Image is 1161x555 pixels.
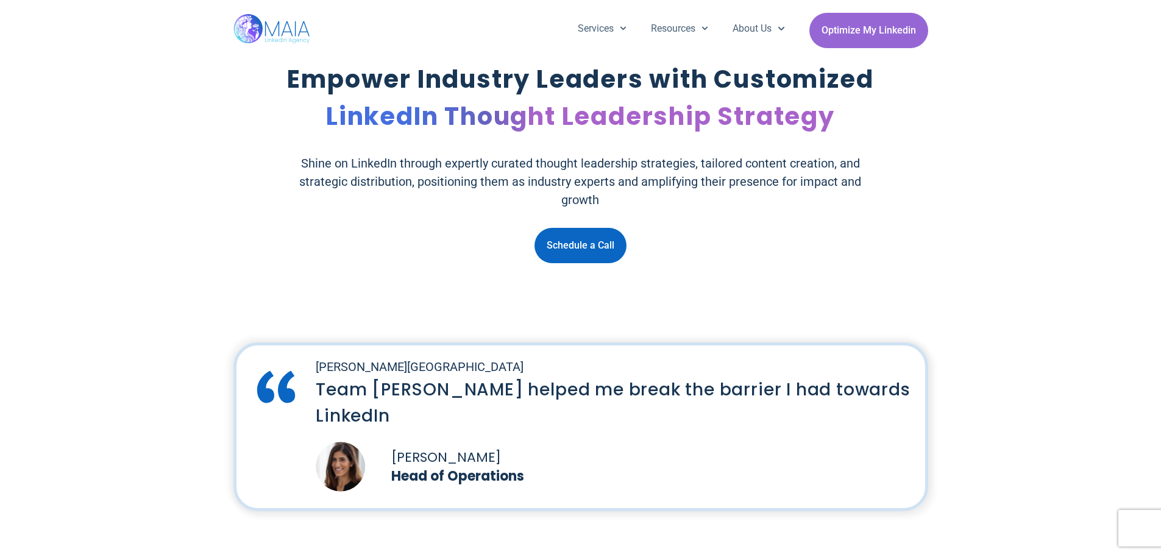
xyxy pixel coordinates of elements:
h2: Team [PERSON_NAME] helped me break the barrier I had towards LinkedIn [316,377,921,430]
a: About Us [720,13,797,44]
img: Picture of Dana Barda [316,442,366,492]
nav: Menu [566,13,797,44]
span: LinkedIn Thought Leadership Strategy [326,99,835,133]
p: Shine on LinkedIn through expertly curated thought leadership strategies, tailored content creati... [294,154,867,209]
h1: Empower Industry Leaders with Customized [287,61,873,135]
a: Services [566,13,639,44]
span: Schedule a Call [547,234,614,257]
p: Head of Operations [391,468,921,485]
a: Schedule a Call [534,228,627,263]
a: Resources [639,13,720,44]
h5: [PERSON_NAME] [391,447,921,468]
img: blue-quotes [249,358,304,416]
a: Optimize My Linkedin [809,13,928,48]
span: Optimize My Linkedin [822,19,916,42]
h2: [PERSON_NAME][GEOGRAPHIC_DATA] [316,358,921,376]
